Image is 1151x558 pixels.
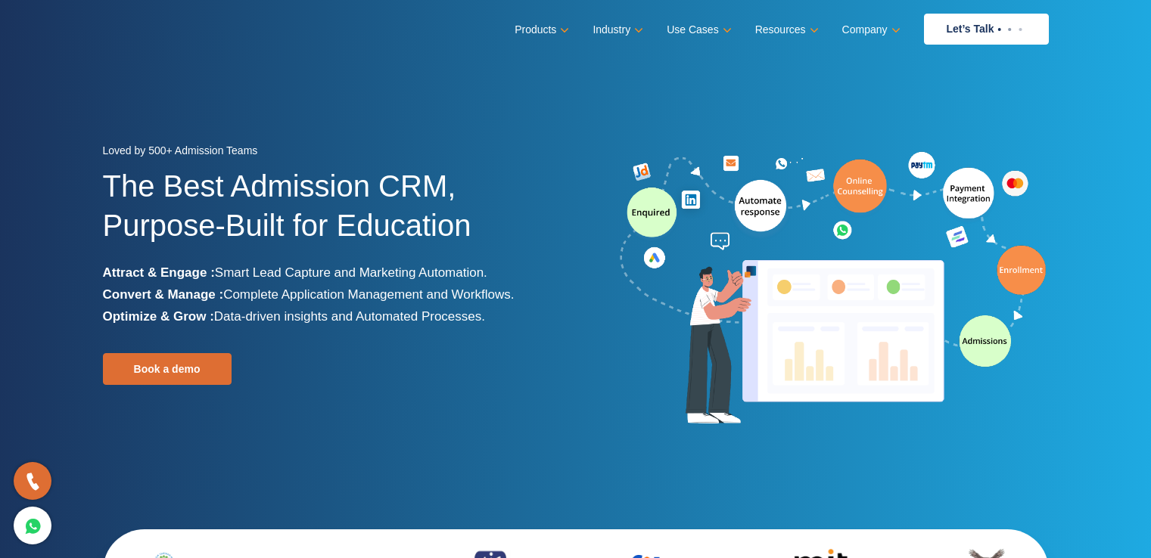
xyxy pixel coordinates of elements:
a: Company [842,19,897,41]
span: Smart Lead Capture and Marketing Automation. [215,265,487,280]
a: Let’s Talk [924,14,1049,45]
h1: The Best Admission CRM, Purpose-Built for Education [103,166,565,262]
a: Industry [593,19,640,41]
span: Data-driven insights and Automated Processes. [214,309,485,324]
img: admission-software-home-page-header [617,148,1049,430]
a: Resources [755,19,816,41]
b: Attract & Engage : [103,265,215,280]
a: Products [515,19,566,41]
a: Book a demo [103,353,232,385]
div: Loved by 500+ Admission Teams [103,140,565,166]
b: Convert & Manage : [103,287,224,302]
span: Complete Application Management and Workflows. [223,287,514,302]
a: Use Cases [667,19,728,41]
b: Optimize & Grow : [103,309,214,324]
